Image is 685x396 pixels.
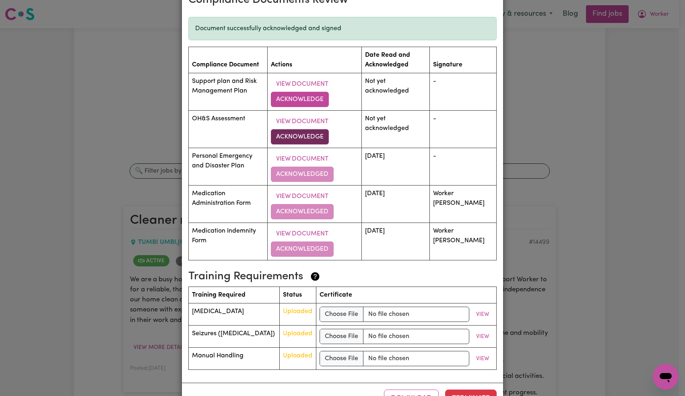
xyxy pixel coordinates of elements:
[271,129,329,144] button: Acknowledge
[189,185,268,223] td: Medication Administration Form
[362,148,430,185] td: [DATE]
[189,73,268,110] td: Support plan and Risk Management Plan
[430,148,497,185] td: -
[188,270,490,284] h3: Training Requirements
[362,73,430,110] td: Not yet acknowledged
[268,47,362,73] th: Actions
[430,223,497,260] td: Worker [PERSON_NAME]
[283,308,312,315] span: Uploaded
[472,330,493,343] button: View
[430,110,497,148] td: -
[653,364,679,390] iframe: Button to launch messaging window
[362,223,430,260] td: [DATE]
[189,47,268,73] th: Compliance Document
[271,189,334,204] button: View Document
[362,185,430,223] td: [DATE]
[279,287,316,303] th: Status
[430,185,497,223] td: Worker [PERSON_NAME]
[189,326,280,348] td: Seizures ([MEDICAL_DATA])
[189,348,280,370] td: Manual Handling
[188,17,497,40] div: Document successfully acknowledged and signed
[283,353,312,359] span: Uploaded
[362,47,430,73] th: Date Read and Acknowledged
[472,308,493,321] button: View
[362,110,430,148] td: Not yet acknowledged
[283,330,312,337] span: Uploaded
[271,114,334,129] button: View Document
[430,73,497,110] td: -
[189,223,268,260] td: Medication Indemnity Form
[472,353,493,365] button: View
[189,287,280,303] th: Training Required
[271,151,334,167] button: View Document
[189,303,280,326] td: [MEDICAL_DATA]
[189,148,268,185] td: Personal Emergency and Disaster Plan
[271,76,334,92] button: View Document
[189,110,268,148] td: OH&S Assessment
[271,92,329,107] button: Acknowledge
[430,47,497,73] th: Signature
[271,226,334,241] button: View Document
[316,287,497,303] th: Certificate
